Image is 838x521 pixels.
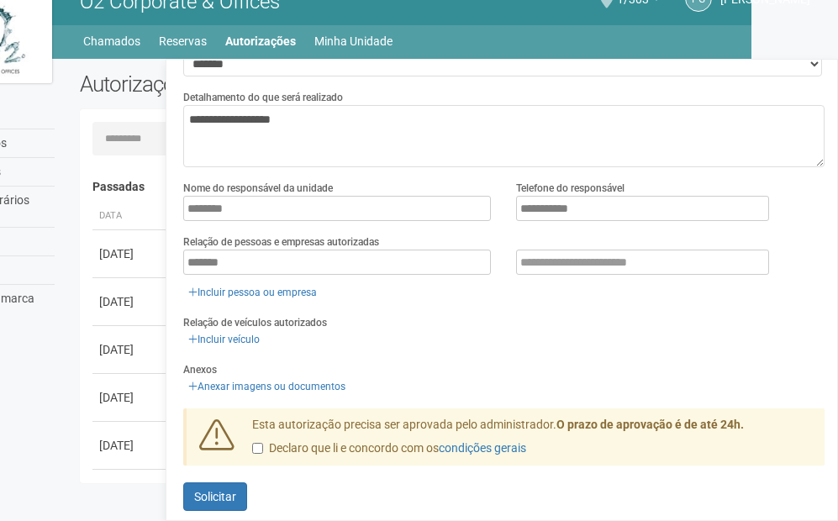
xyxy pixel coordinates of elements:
[183,181,333,196] label: Nome do responsável da unidade
[183,90,343,105] label: Detalhamento do que será realizado
[183,330,265,349] a: Incluir veículo
[252,443,263,454] input: Declaro que li e concordo com oscondições gerais
[240,417,825,466] div: Esta autorização precisa ser aprovada pelo administrador.
[83,29,140,53] a: Chamados
[252,440,526,457] label: Declaro que li e concordo com os
[183,377,350,396] a: Anexar imagens ou documentos
[194,490,236,503] span: Solicitar
[183,482,247,511] button: Solicitar
[556,418,744,431] strong: O prazo de aprovação é de até 24h.
[314,29,393,53] a: Minha Unidade
[159,29,207,53] a: Reservas
[439,441,526,455] a: condições gerais
[92,203,168,230] th: Data
[183,315,327,330] label: Relação de veículos autorizados
[99,389,161,406] div: [DATE]
[92,181,813,193] h4: Passadas
[99,437,161,454] div: [DATE]
[99,341,161,358] div: [DATE]
[80,71,440,97] h2: Autorizações
[99,293,161,310] div: [DATE]
[183,234,379,250] label: Relação de pessoas e empresas autorizadas
[225,29,296,53] a: Autorizações
[516,181,625,196] label: Telefone do responsável
[99,245,161,262] div: [DATE]
[183,362,217,377] label: Anexos
[183,283,322,302] a: Incluir pessoa ou empresa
